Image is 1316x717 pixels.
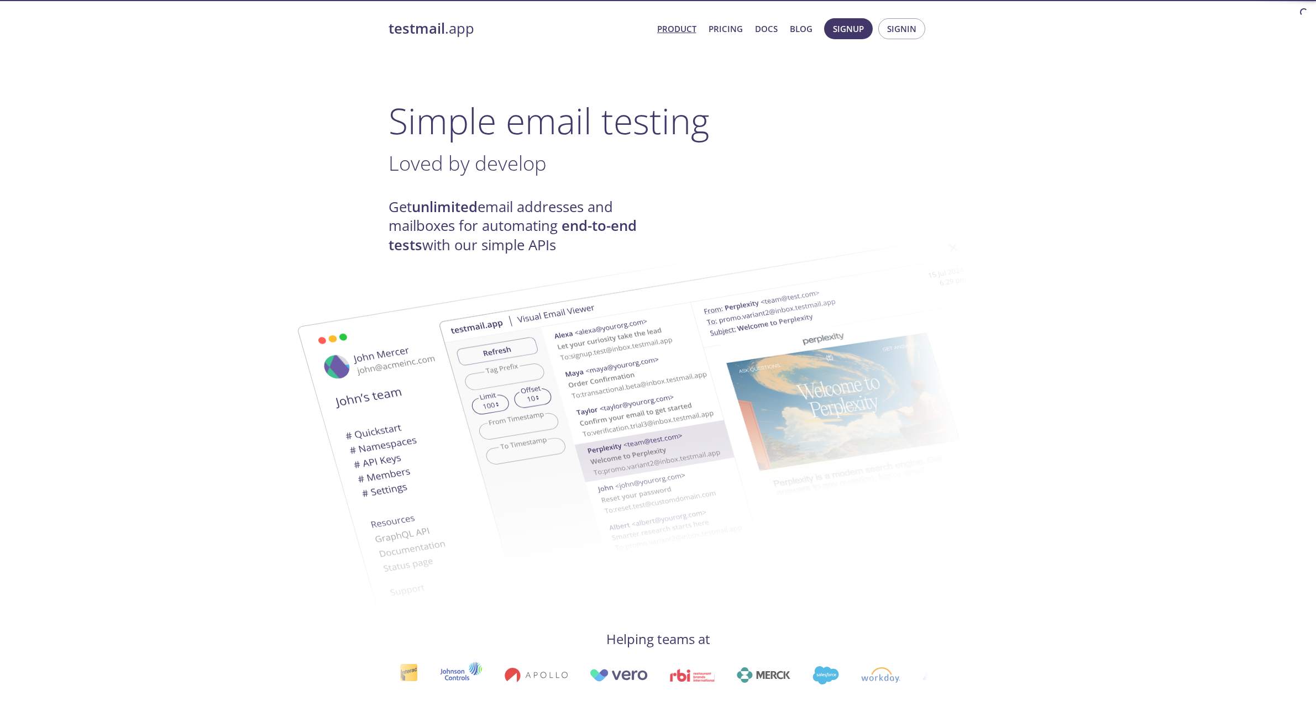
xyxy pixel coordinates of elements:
[790,22,812,36] a: Blog
[439,662,482,688] img: johnsoncontrols
[412,197,478,217] strong: unlimited
[589,669,648,682] img: vero
[755,22,778,36] a: Docs
[256,256,853,630] img: testmail-email-viewer
[389,198,658,255] h4: Get email addresses and mailboxes for automating with our simple APIs
[812,666,838,684] img: salesforce
[389,19,648,38] a: testmail.app
[389,216,637,254] strong: end-to-end tests
[504,667,567,683] img: apollo
[657,22,696,36] a: Product
[669,669,714,682] img: rbi
[709,22,743,36] a: Pricing
[833,22,864,36] span: Signup
[878,18,925,39] button: Signin
[389,19,445,38] strong: testmail
[824,18,873,39] button: Signup
[399,663,417,687] img: interac
[438,220,1035,594] img: testmail-email-viewer
[861,667,900,683] img: workday
[389,149,547,177] span: Loved by develop
[389,99,928,142] h1: Simple email testing
[736,667,790,683] img: merck
[887,22,916,36] span: Signin
[389,630,928,648] h4: Helping teams at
